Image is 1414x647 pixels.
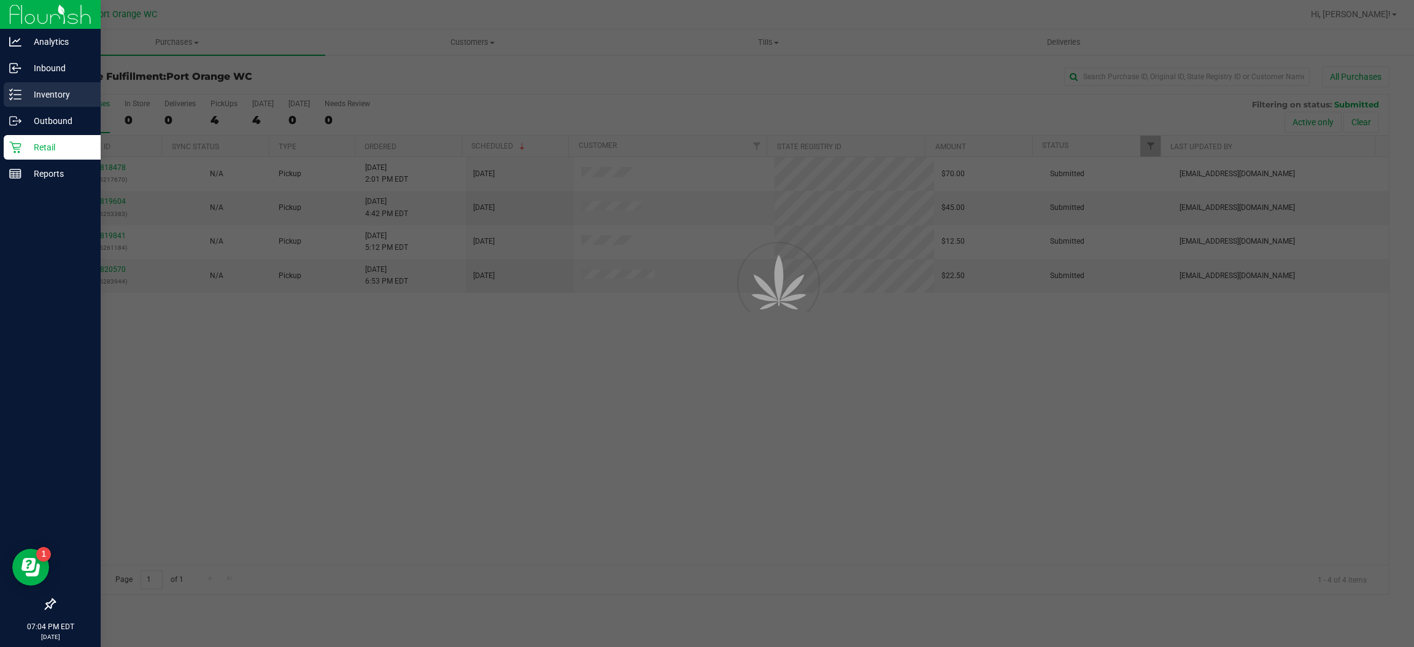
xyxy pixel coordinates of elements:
p: [DATE] [6,632,95,641]
p: Outbound [21,114,95,128]
inline-svg: Inbound [9,62,21,74]
inline-svg: Reports [9,168,21,180]
inline-svg: Analytics [9,36,21,48]
p: Inventory [21,87,95,102]
inline-svg: Retail [9,141,21,153]
p: Retail [21,140,95,155]
p: Inbound [21,61,95,76]
p: Reports [21,166,95,181]
inline-svg: Outbound [9,115,21,127]
iframe: Resource center [12,549,49,586]
p: Analytics [21,34,95,49]
iframe: Resource center unread badge [36,547,51,562]
inline-svg: Inventory [9,88,21,101]
p: 07:04 PM EDT [6,621,95,632]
